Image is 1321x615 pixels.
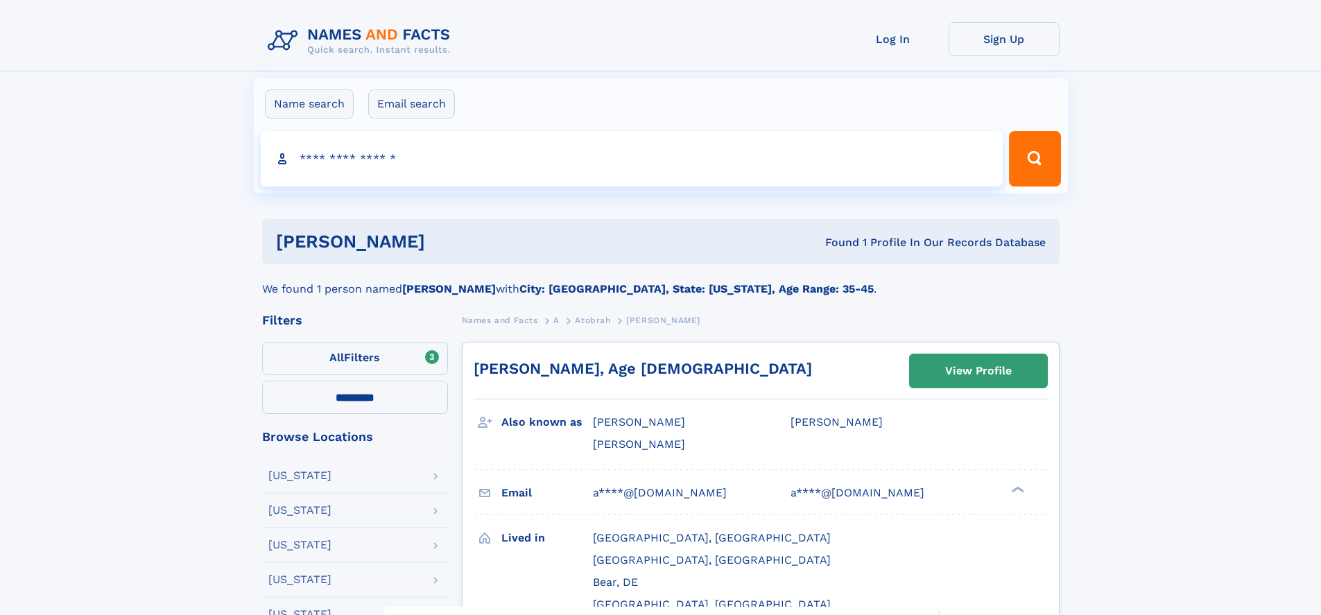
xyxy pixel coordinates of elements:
[553,311,560,329] a: A
[462,311,538,329] a: Names and Facts
[268,470,331,481] div: [US_STATE]
[519,282,874,295] b: City: [GEOGRAPHIC_DATA], State: [US_STATE], Age Range: 35-45
[368,89,455,119] label: Email search
[262,314,448,327] div: Filters
[262,431,448,443] div: Browse Locations
[1008,485,1025,494] div: ❯
[949,22,1060,56] a: Sign Up
[575,315,610,325] span: Atobrah
[593,598,831,611] span: [GEOGRAPHIC_DATA], [GEOGRAPHIC_DATA]
[262,264,1060,297] div: We found 1 person named with .
[261,131,1003,187] input: search input
[501,526,593,550] h3: Lived in
[593,415,685,428] span: [PERSON_NAME]
[501,410,593,434] h3: Also known as
[262,342,448,375] label: Filters
[945,355,1012,387] div: View Profile
[791,415,883,428] span: [PERSON_NAME]
[1009,131,1060,187] button: Search Button
[593,553,831,566] span: [GEOGRAPHIC_DATA], [GEOGRAPHIC_DATA]
[593,531,831,544] span: [GEOGRAPHIC_DATA], [GEOGRAPHIC_DATA]
[625,235,1046,250] div: Found 1 Profile In Our Records Database
[838,22,949,56] a: Log In
[575,311,610,329] a: Atobrah
[626,315,700,325] span: [PERSON_NAME]
[402,282,496,295] b: [PERSON_NAME]
[262,22,462,60] img: Logo Names and Facts
[276,233,625,250] h1: [PERSON_NAME]
[268,505,331,516] div: [US_STATE]
[910,354,1047,388] a: View Profile
[268,539,331,551] div: [US_STATE]
[268,574,331,585] div: [US_STATE]
[553,315,560,325] span: A
[593,575,638,589] span: Bear, DE
[593,438,685,451] span: [PERSON_NAME]
[501,481,593,505] h3: Email
[265,89,354,119] label: Name search
[329,351,344,364] span: All
[474,360,812,377] a: [PERSON_NAME], Age [DEMOGRAPHIC_DATA]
